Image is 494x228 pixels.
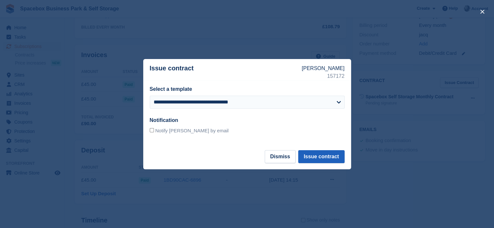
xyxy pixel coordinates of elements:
input: Notify [PERSON_NAME] by email [150,128,154,132]
button: Issue contract [298,150,344,163]
p: Issue contract [150,65,302,80]
label: Select a template [150,86,192,92]
button: Dismiss [265,150,296,163]
label: Notification [150,117,178,123]
p: 157172 [302,72,345,80]
span: Notify [PERSON_NAME] by email [155,128,229,133]
button: close [477,6,488,17]
p: [PERSON_NAME] [302,65,345,72]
